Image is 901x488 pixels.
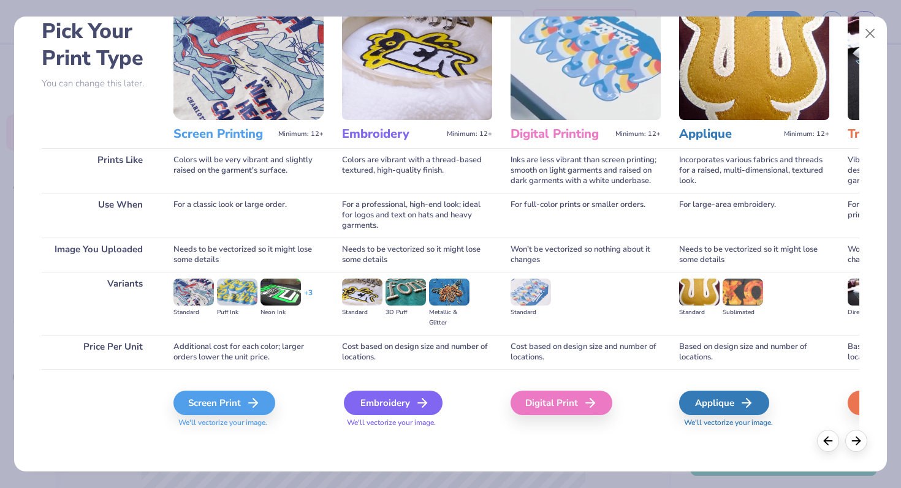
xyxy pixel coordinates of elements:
div: Inks are less vibrant than screen printing; smooth on light garments and raised on dark garments ... [511,148,661,193]
div: Image You Uploaded [42,238,155,272]
div: Additional cost for each color; larger orders lower the unit price. [173,335,324,369]
div: Price Per Unit [42,335,155,369]
div: Applique [679,391,769,415]
div: Neon Ink [260,307,301,318]
div: Based on design size and number of locations. [679,335,829,369]
div: Use When [42,193,155,238]
div: Needs to be vectorized so it might lose some details [679,238,829,272]
span: Minimum: 12+ [447,130,492,138]
div: + 3 [304,288,313,309]
div: Screen Print [173,391,275,415]
img: Puff Ink [217,279,257,306]
div: Colors are vibrant with a thread-based textured, high-quality finish. [342,148,492,193]
img: Direct-to-film [848,279,888,306]
div: Standard [679,307,720,318]
img: Standard [342,279,382,306]
div: Puff Ink [217,307,257,318]
div: Needs to be vectorized so it might lose some details [173,238,324,272]
h3: Screen Printing [173,126,273,142]
span: Minimum: 12+ [784,130,829,138]
img: 3D Puff [386,279,426,306]
h2: Pick Your Print Type [42,18,155,72]
span: Minimum: 12+ [615,130,661,138]
div: For full-color prints or smaller orders. [511,193,661,238]
img: Standard [173,279,214,306]
img: Standard [679,279,720,306]
div: Colors will be very vibrant and slightly raised on the garment's surface. [173,148,324,193]
div: For a professional, high-end look; ideal for logos and text on hats and heavy garments. [342,193,492,238]
div: Needs to be vectorized so it might lose some details [342,238,492,272]
h3: Digital Printing [511,126,610,142]
span: Minimum: 12+ [278,130,324,138]
span: We'll vectorize your image. [173,418,324,428]
div: Standard [511,307,551,318]
span: We'll vectorize your image. [679,418,829,428]
span: We'll vectorize your image. [342,418,492,428]
img: Sublimated [723,279,763,306]
div: 3D Puff [386,307,426,318]
div: Prints Like [42,148,155,193]
button: Close [859,22,882,45]
div: Embroidery [344,391,443,415]
div: Sublimated [723,307,763,318]
div: Direct-to-film [848,307,888,318]
div: Standard [173,307,214,318]
div: Standard [342,307,382,318]
div: For large-area embroidery. [679,193,829,238]
img: Standard [511,279,551,306]
div: Variants [42,272,155,335]
h3: Applique [679,126,779,142]
p: You can change this later. [42,78,155,89]
div: Incorporates various fabrics and threads for a raised, multi-dimensional, textured look. [679,148,829,193]
div: Digital Print [511,391,612,415]
div: Won't be vectorized so nothing about it changes [511,238,661,272]
div: For a classic look or large order. [173,193,324,238]
img: Metallic & Glitter [429,279,470,306]
img: Neon Ink [260,279,301,306]
div: Cost based on design size and number of locations. [511,335,661,369]
h3: Embroidery [342,126,442,142]
div: Cost based on design size and number of locations. [342,335,492,369]
div: Metallic & Glitter [429,307,470,328]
